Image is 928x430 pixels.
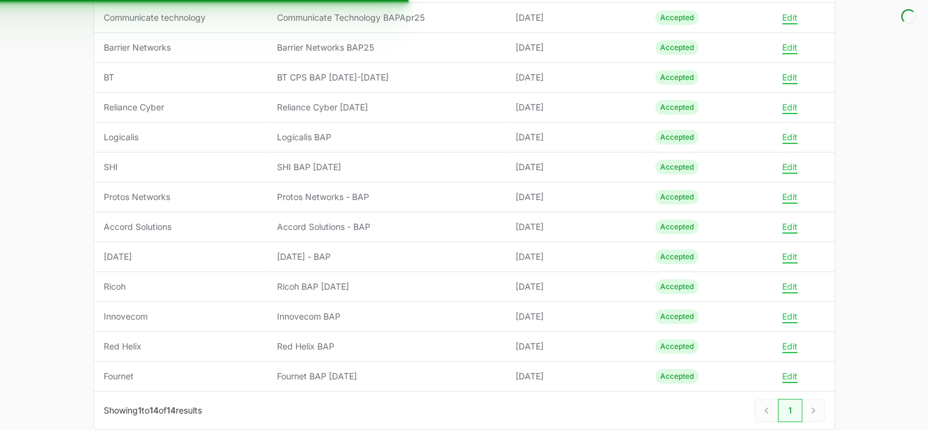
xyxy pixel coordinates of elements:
[782,371,797,382] button: Edit
[104,41,257,54] span: Barrier Networks
[104,71,257,84] span: BT
[277,71,496,84] span: BT CPS BAP [DATE]-[DATE]
[782,221,797,232] button: Edit
[104,131,257,143] span: Logicalis
[516,221,636,233] span: [DATE]
[782,132,797,143] button: Edit
[104,404,202,417] p: Showing to of results
[277,131,496,143] span: Logicalis BAP
[516,12,636,24] span: [DATE]
[516,370,636,382] span: [DATE]
[516,41,636,54] span: [DATE]
[277,161,496,173] span: SHI BAP [DATE]
[516,340,636,353] span: [DATE]
[782,341,797,352] button: Edit
[104,370,257,382] span: Fournet
[277,340,496,353] span: Red Helix BAP
[277,310,496,323] span: Innovecom BAP
[104,281,257,293] span: Ricoh
[104,191,257,203] span: Protos Networks
[782,311,797,322] button: Edit
[104,310,257,323] span: Innovecom
[167,405,176,415] span: 14
[277,251,496,263] span: [DATE] - BAP
[778,399,802,422] a: 1
[104,251,257,263] span: [DATE]
[516,281,636,293] span: [DATE]
[516,161,636,173] span: [DATE]
[277,370,496,382] span: Fournet BAP [DATE]
[104,101,257,113] span: Reliance Cyber
[516,251,636,263] span: [DATE]
[104,340,257,353] span: Red Helix
[782,42,797,53] button: Edit
[516,310,636,323] span: [DATE]
[149,405,159,415] span: 14
[277,281,496,293] span: Ricoh BAP [DATE]
[516,131,636,143] span: [DATE]
[104,12,257,24] span: Communicate technology
[782,281,797,292] button: Edit
[277,41,496,54] span: Barrier Networks BAP25
[138,405,142,415] span: 1
[516,101,636,113] span: [DATE]
[782,162,797,173] button: Edit
[104,161,257,173] span: SHI
[516,191,636,203] span: [DATE]
[277,191,496,203] span: Protos Networks - BAP
[782,102,797,113] button: Edit
[782,192,797,202] button: Edit
[782,72,797,83] button: Edit
[782,12,797,23] button: Edit
[277,221,496,233] span: Accord Solutions - BAP
[277,101,496,113] span: Reliance Cyber [DATE]
[516,71,636,84] span: [DATE]
[782,251,797,262] button: Edit
[104,221,257,233] span: Accord Solutions
[277,12,496,24] span: Communicate Technology BAPApr25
